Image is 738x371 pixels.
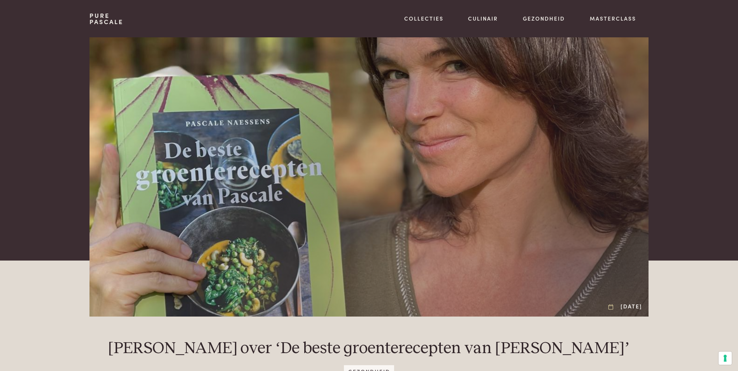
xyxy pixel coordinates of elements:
[608,302,642,310] div: [DATE]
[404,14,444,23] a: Collecties
[89,12,123,25] a: PurePascale
[590,14,636,23] a: Masterclass
[108,338,630,359] h1: [PERSON_NAME] over ‘De beste groenterecepten van [PERSON_NAME]’
[719,352,732,365] button: Uw voorkeuren voor toestemming voor trackingtechnologieën
[523,14,565,23] a: Gezondheid
[468,14,498,23] a: Culinair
